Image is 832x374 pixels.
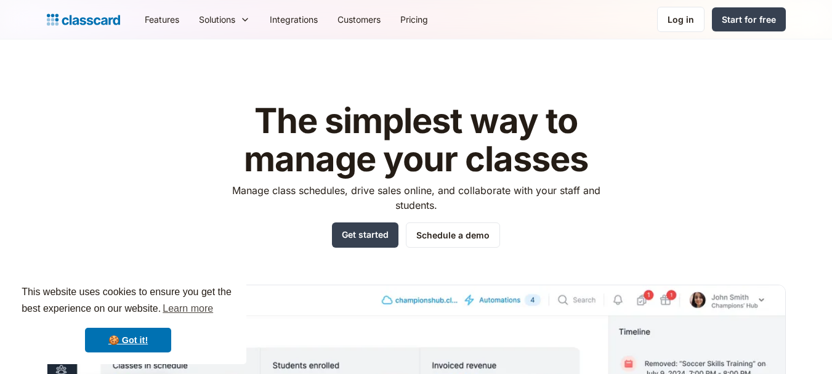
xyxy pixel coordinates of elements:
[712,7,786,31] a: Start for free
[328,6,390,33] a: Customers
[220,183,612,213] p: Manage class schedules, drive sales online, and collaborate with your staff and students.
[332,222,398,248] a: Get started
[135,6,189,33] a: Features
[161,299,215,318] a: learn more about cookies
[47,11,120,28] a: home
[220,102,612,178] h1: The simplest way to manage your classes
[199,13,235,26] div: Solutions
[85,328,171,352] a: dismiss cookie message
[657,7,705,32] a: Log in
[390,6,438,33] a: Pricing
[189,6,260,33] div: Solutions
[10,273,246,364] div: cookieconsent
[22,285,235,318] span: This website uses cookies to ensure you get the best experience on our website.
[722,13,776,26] div: Start for free
[668,13,694,26] div: Log in
[406,222,500,248] a: Schedule a demo
[260,6,328,33] a: Integrations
